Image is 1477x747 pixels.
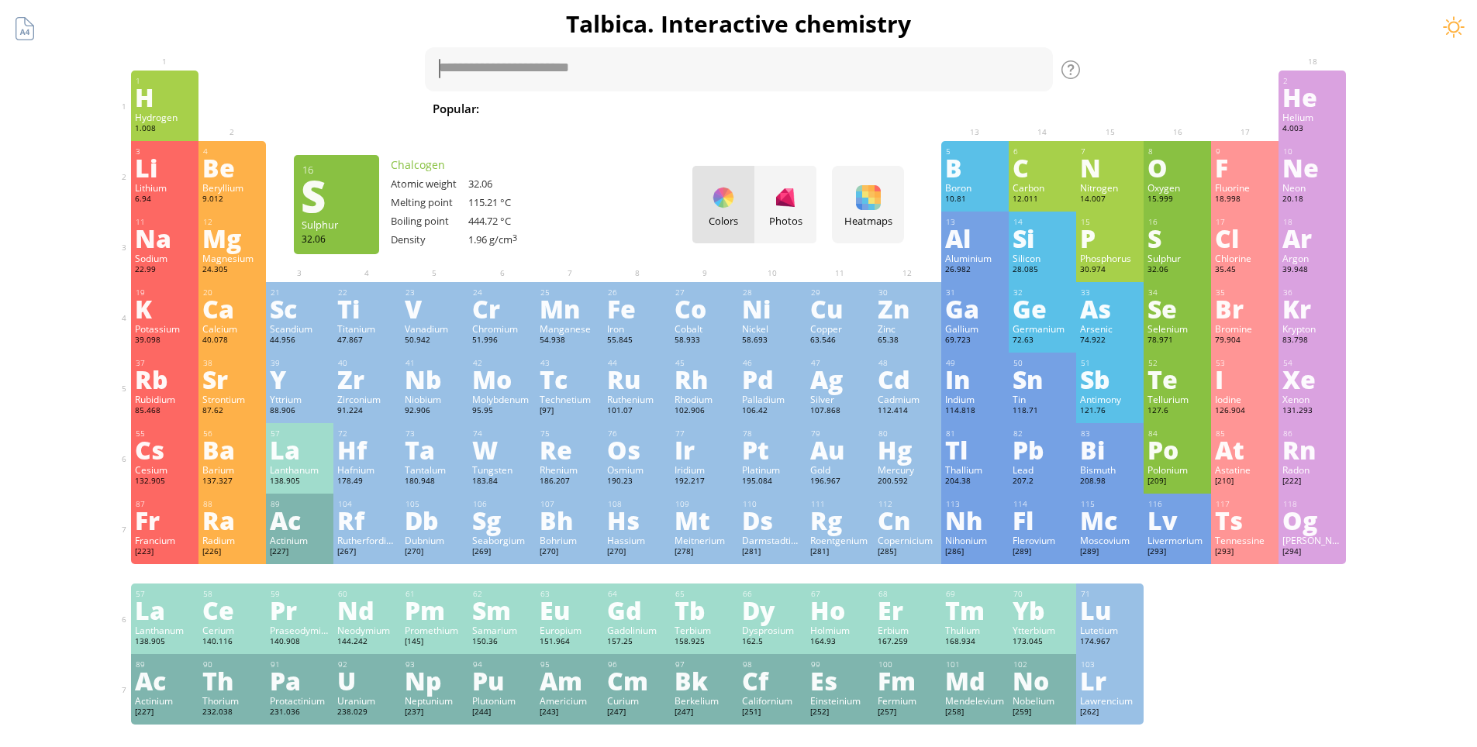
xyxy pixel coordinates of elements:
div: 25 [540,287,599,298]
div: Pt [742,437,802,462]
div: 131.293 [1282,405,1342,418]
span: [MEDICAL_DATA] [986,99,1099,118]
div: Strontium [202,393,262,405]
div: Sr [202,367,262,391]
div: 65.38 [878,335,937,347]
div: 75 [540,429,599,439]
div: 12 [203,217,262,227]
div: Manganese [540,322,599,335]
div: I [1215,367,1275,391]
div: La [270,437,330,462]
div: Te [1147,367,1207,391]
div: Barium [202,463,262,476]
div: Cd [878,367,937,391]
div: B [945,155,1005,180]
div: 127.6 [1147,405,1207,418]
div: Gallium [945,322,1005,335]
div: Boiling point [391,214,468,228]
div: Hg [878,437,937,462]
div: Ca [202,296,262,321]
div: Magnesium [202,252,262,264]
div: Bismuth [1080,463,1140,476]
div: Chlorine [1215,252,1275,264]
div: Ne [1282,155,1342,180]
div: Lanthanum [270,463,330,476]
div: 77 [675,429,734,439]
div: 31 [946,287,1005,298]
div: F [1215,155,1275,180]
div: Krypton [1282,322,1342,335]
div: 19 [136,287,195,298]
div: Silver [810,393,870,405]
div: 91.224 [337,405,397,418]
div: Bromine [1215,322,1275,335]
div: 74 [473,429,532,439]
div: 72 [338,429,397,439]
div: 24.305 [202,264,262,277]
div: Chalcogen [391,157,546,172]
div: Germanium [1013,322,1072,335]
div: 47 [811,358,870,368]
div: Selenium [1147,322,1207,335]
div: Melting point [391,195,468,209]
div: Os [607,437,667,462]
div: Li [135,155,195,180]
div: Neon [1282,181,1342,194]
div: Indium [945,393,1005,405]
sub: 2 [724,108,729,119]
div: 40 [338,358,397,368]
div: Iron [607,322,667,335]
div: 92.906 [405,405,464,418]
div: Kr [1282,296,1342,321]
div: 58.933 [675,335,734,347]
div: 9 [1216,146,1275,157]
div: Rubidium [135,393,195,405]
div: 2 [1283,76,1342,86]
div: 10 [1283,146,1342,157]
div: Rb [135,367,195,391]
div: 52 [1148,358,1207,368]
div: 21 [271,287,330,298]
div: 1.008 [135,123,195,136]
div: 44 [608,358,667,368]
div: 3 [136,146,195,157]
div: 32.06 [1147,264,1207,277]
div: 83 [1081,429,1140,439]
div: 54.938 [540,335,599,347]
div: 46 [743,358,802,368]
div: Vanadium [405,322,464,335]
div: 101.07 [607,405,667,418]
div: 15.999 [1147,194,1207,206]
div: Y [270,367,330,391]
div: Astatine [1215,463,1275,476]
div: Bi [1080,437,1140,462]
div: Nitrogen [1080,181,1140,194]
div: 34 [1148,287,1207,298]
div: Carbon [1013,181,1072,194]
div: 115.21 °C [468,195,546,209]
div: 48 [878,358,937,368]
div: Zirconium [337,393,397,405]
div: 11 [136,217,195,227]
div: Sc [270,296,330,321]
div: Sb [1080,367,1140,391]
div: 95.95 [472,405,532,418]
div: 18.998 [1215,194,1275,206]
div: 78.971 [1147,335,1207,347]
div: 69.723 [945,335,1005,347]
div: Antimony [1080,393,1140,405]
div: Radon [1282,463,1342,476]
div: Scandium [270,322,330,335]
div: Ar [1282,225,1342,250]
div: 1 [136,76,195,86]
div: Ru [607,367,667,391]
div: 49 [946,358,1005,368]
div: Au [810,437,870,462]
div: Atomic weight [391,177,468,191]
div: Hf [337,437,397,462]
div: 26 [608,287,667,298]
div: Hydrogen [135,111,195,123]
div: 35.45 [1215,264,1275,277]
div: Fe [607,296,667,321]
div: Hafnium [337,463,397,476]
